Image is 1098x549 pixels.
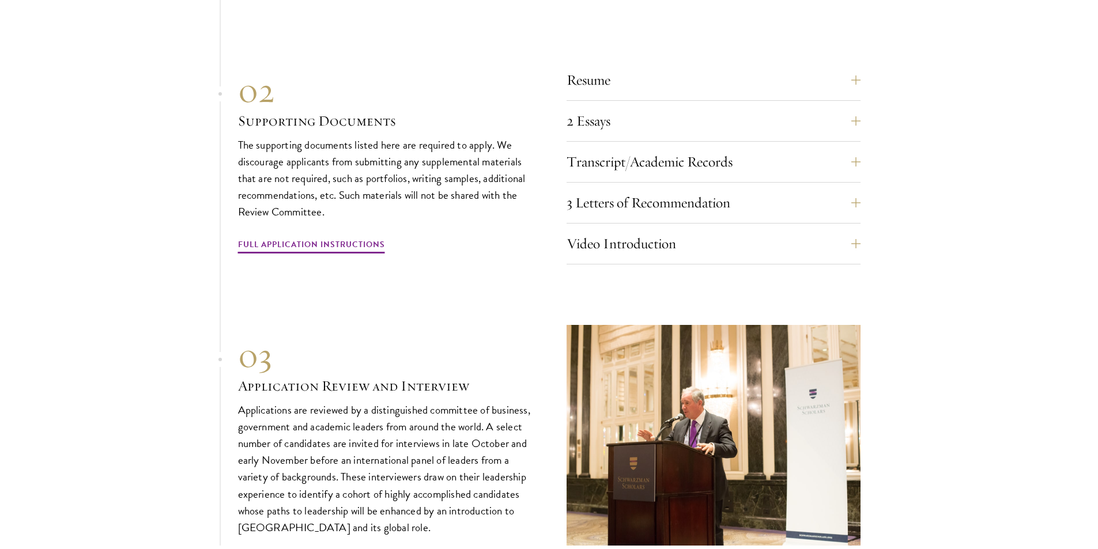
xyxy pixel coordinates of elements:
[238,376,532,396] h3: Application Review and Interview
[567,230,861,258] button: Video Introduction
[238,402,532,536] p: Applications are reviewed by a distinguished committee of business, government and academic leade...
[567,107,861,135] button: 2 Essays
[238,335,532,376] div: 03
[238,111,532,131] h3: Supporting Documents
[567,66,861,94] button: Resume
[567,148,861,176] button: Transcript/Academic Records
[567,189,861,217] button: 3 Letters of Recommendation
[238,237,385,255] a: Full Application Instructions
[238,70,532,111] div: 02
[238,137,532,220] p: The supporting documents listed here are required to apply. We discourage applicants from submitt...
